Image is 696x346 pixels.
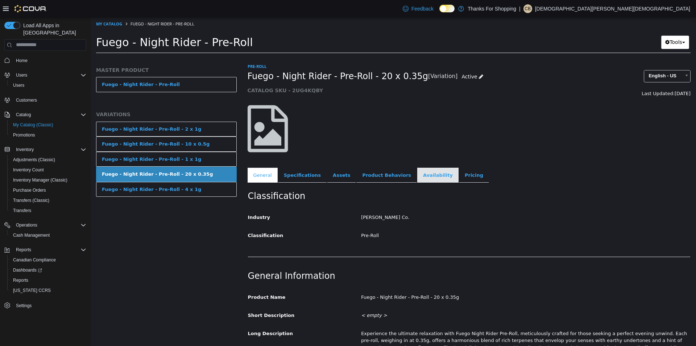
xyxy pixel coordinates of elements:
[519,4,521,13] p: |
[10,131,86,139] span: Promotions
[10,286,54,295] a: [US_STATE] CCRS
[13,198,49,203] span: Transfers (Classic)
[7,165,89,175] button: Inventory Count
[187,150,236,166] a: Specifications
[265,292,605,305] div: < empty >
[157,197,180,203] span: Industry
[7,155,89,165] button: Adjustments (Classic)
[13,95,86,105] span: Customers
[40,4,104,9] span: Fuego - Night Rider - Pre-Roll
[265,212,605,225] div: Pre-Roll
[1,245,89,255] button: Reports
[20,22,86,36] span: Load All Apps in [GEOGRAPHIC_DATA]
[1,144,89,155] button: Inventory
[4,52,86,330] nav: Complex example
[7,275,89,285] button: Reports
[13,96,40,105] a: Customers
[10,256,86,264] span: Canadian Compliance
[439,12,440,13] span: Dark Mode
[10,81,86,90] span: Users
[13,267,42,273] span: Dashboards
[468,4,516,13] p: Thanks For Shopping
[265,194,605,207] div: [PERSON_NAME] Co.
[7,285,89,296] button: [US_STATE] CCRS
[10,121,56,129] a: My Catalog (Classic)
[13,71,30,80] button: Users
[7,230,89,240] button: Cash Management
[13,56,30,65] a: Home
[13,257,56,263] span: Canadian Compliance
[13,177,67,183] span: Inventory Manager (Classic)
[13,301,86,310] span: Settings
[16,247,31,253] span: Reports
[11,138,111,146] div: Fuego - Night Rider - Pre-Roll - 1 x 1g
[7,175,89,185] button: Inventory Manager (Classic)
[10,176,70,184] a: Inventory Manager (Classic)
[368,150,398,166] a: Pricing
[157,295,204,301] span: Short Description
[523,4,532,13] div: Christian Bishop
[236,150,265,166] a: Assets
[10,176,86,184] span: Inventory Manager (Classic)
[11,123,119,130] div: Fuego - Night Rider - Pre-Roll - 10 x 0.5g
[10,155,58,164] a: Adjustments (Classic)
[11,108,111,115] div: Fuego - Night Rider - Pre-Roll - 2 x 1g
[535,4,690,13] p: [DEMOGRAPHIC_DATA][PERSON_NAME][DEMOGRAPHIC_DATA]
[13,82,24,88] span: Users
[1,55,89,66] button: Home
[13,301,34,310] a: Settings
[10,186,86,195] span: Purchase Orders
[13,71,86,80] span: Users
[10,286,86,295] span: Washington CCRS
[11,153,122,160] div: Fuego - Night Rider - Pre-Roll - 20 x 0.35g
[16,147,34,152] span: Inventory
[584,73,600,79] span: [DATE]
[13,221,40,229] button: Operations
[13,221,86,229] span: Operations
[1,300,89,310] button: Settings
[16,112,31,118] span: Catalog
[371,56,386,62] span: Active
[13,145,37,154] button: Inventory
[157,215,193,221] span: Classification
[10,276,86,285] span: Reports
[7,185,89,195] button: Purchase Orders
[13,157,55,163] span: Adjustments (Classic)
[157,70,486,76] h5: CATALOG SKU - 2UG4KQBY
[7,120,89,130] button: My Catalog (Classic)
[16,222,37,228] span: Operations
[5,4,32,9] a: My Catalog
[525,4,531,13] span: CB
[157,313,202,319] span: Long Description
[7,195,89,205] button: Transfers (Classic)
[5,60,146,75] a: Fuego - Night Rider - Pre-Roll
[10,131,38,139] a: Promotions
[551,73,584,79] span: Last Updated:
[13,110,86,119] span: Catalog
[1,95,89,105] button: Customers
[5,49,146,56] h5: MASTER PRODUCT
[265,274,605,286] div: Fuego - Night Rider - Pre-Roll - 20 x 0.35g
[10,266,45,274] a: Dashboards
[13,167,44,173] span: Inventory Count
[13,132,35,138] span: Promotions
[13,145,86,154] span: Inventory
[553,53,600,65] a: English - US
[10,196,52,205] a: Transfers (Classic)
[1,70,89,80] button: Users
[5,94,146,100] h5: VARIATIONS
[16,72,27,78] span: Users
[400,1,436,16] a: Feedback
[337,56,367,62] small: [Variation]
[10,186,49,195] a: Purchase Orders
[10,231,86,240] span: Cash Management
[7,205,89,216] button: Transfers
[13,277,28,283] span: Reports
[5,19,162,31] span: Fuego - Night Rider - Pre-Roll
[10,155,86,164] span: Adjustments (Classic)
[14,5,47,12] img: Cova
[571,18,598,32] button: Tools
[10,81,27,90] a: Users
[439,5,455,12] input: Dark Mode
[266,150,326,166] a: Product Behaviors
